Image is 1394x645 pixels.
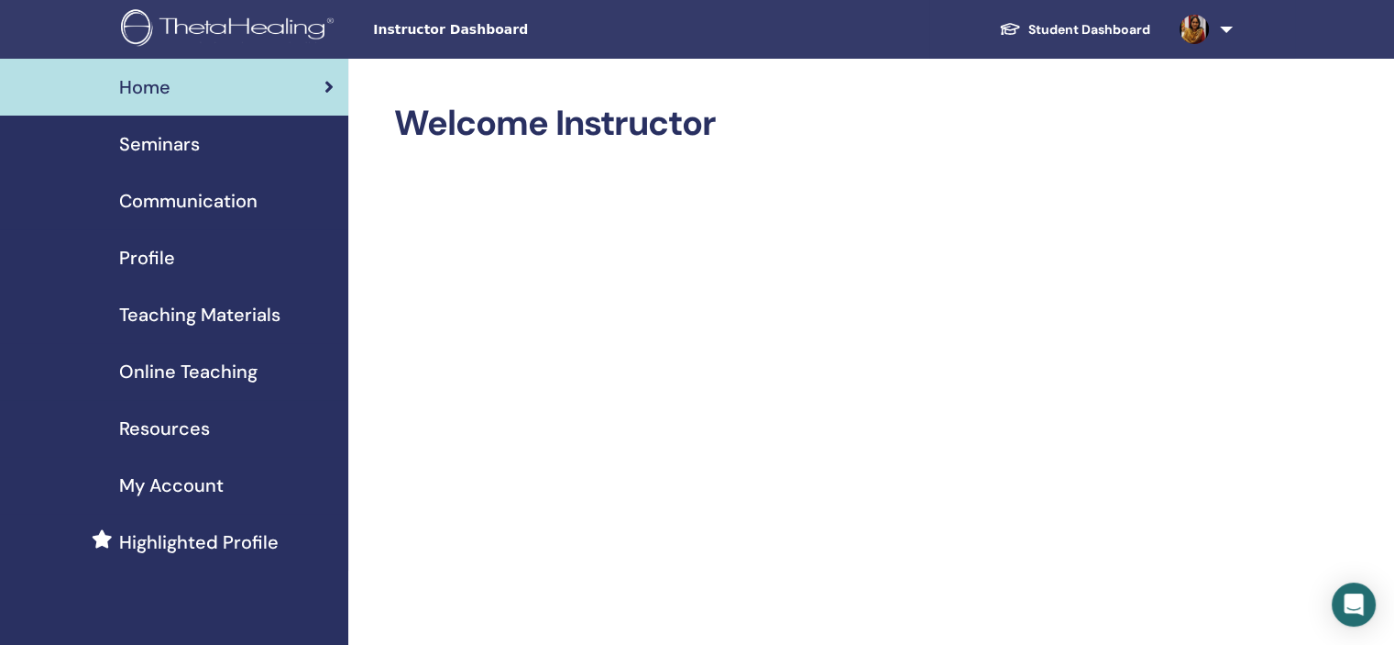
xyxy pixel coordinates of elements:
img: default.jpg [1180,15,1209,44]
img: logo.png [121,9,340,50]
span: My Account [119,472,224,499]
span: Home [119,73,170,101]
span: Highlighted Profile [119,528,279,556]
a: Student Dashboard [984,13,1165,47]
span: Profile [119,244,175,272]
span: Teaching Materials [119,301,280,328]
span: Online Teaching [119,358,258,385]
div: Open Intercom Messenger [1332,583,1376,627]
span: Instructor Dashboard [373,20,648,39]
span: Seminars [119,130,200,158]
span: Resources [119,415,210,442]
span: Communication [119,187,258,215]
h2: Welcome Instructor [394,103,1229,145]
img: graduation-cap-white.svg [999,21,1021,37]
